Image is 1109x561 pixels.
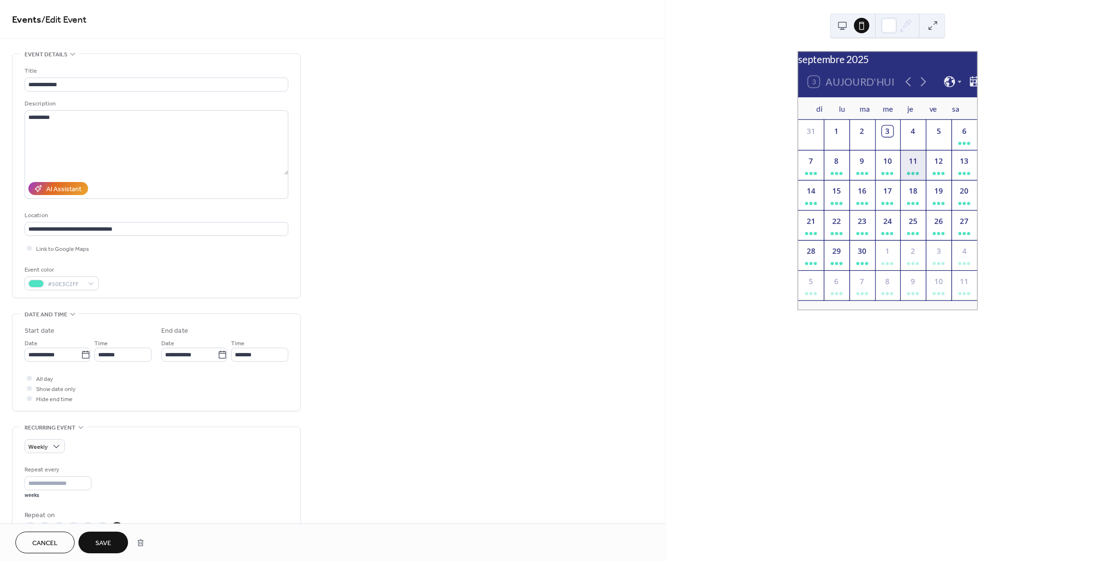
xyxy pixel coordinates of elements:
div: 5 [805,276,816,287]
div: End date [161,326,188,336]
span: Time [94,339,108,349]
div: 30 [856,246,867,257]
div: W [68,522,79,534]
div: T [53,522,65,534]
div: 12 [933,156,944,167]
span: Date and time [25,310,67,320]
div: 16 [856,186,867,197]
div: 28 [805,246,816,257]
div: 2 [907,246,918,257]
div: 22 [831,216,842,227]
div: je [899,97,921,120]
div: 20 [958,186,969,197]
div: 1 [882,246,893,257]
span: Date [161,339,174,349]
button: Save [78,532,128,553]
span: Show date only [36,384,76,394]
div: AI Assistant [46,184,81,195]
div: Description [25,99,286,109]
div: 18 [907,186,918,197]
span: Link to Google Maps [36,244,89,254]
div: 8 [882,276,893,287]
div: 17 [882,186,893,197]
div: 10 [882,156,893,167]
span: Date [25,339,38,349]
span: / Edit Event [41,11,87,29]
div: Repeat on [25,510,286,521]
span: #50E3C2FF [48,279,83,289]
div: 9 [856,156,867,167]
div: 4 [958,246,969,257]
div: 5 [933,126,944,137]
div: septembre 2025 [798,52,977,66]
span: Save [95,538,111,548]
div: 31 [805,126,816,137]
span: All day [36,374,53,384]
div: 1 [831,126,842,137]
span: Hide end time [36,394,73,404]
span: Cancel [32,538,58,548]
div: Title [25,66,286,76]
div: Location [25,210,286,221]
a: Events [12,11,41,29]
div: 13 [958,156,969,167]
div: weeks [25,492,91,499]
div: 21 [805,216,816,227]
div: T [82,522,94,534]
div: 9 [907,276,918,287]
div: 25 [907,216,918,227]
div: 2 [856,126,867,137]
div: 7 [805,156,816,167]
div: 6 [958,126,969,137]
div: ve [921,97,944,120]
div: 14 [805,186,816,197]
div: Repeat every [25,465,90,475]
div: 8 [831,156,842,167]
div: 10 [933,276,944,287]
div: 7 [856,276,867,287]
div: me [876,97,899,120]
div: 24 [882,216,893,227]
div: 19 [933,186,944,197]
div: M [39,522,51,534]
div: F [97,522,108,534]
div: 11 [958,276,969,287]
div: ma [853,97,876,120]
div: Event color [25,265,97,275]
div: lu [831,97,853,120]
span: Event details [25,50,67,60]
div: di [808,97,831,120]
div: 23 [856,216,867,227]
div: 15 [831,186,842,197]
span: Recurring event [25,423,76,433]
div: 3 [933,246,944,257]
div: 6 [831,276,842,287]
div: 26 [933,216,944,227]
div: 27 [958,216,969,227]
span: Weekly [28,442,48,453]
div: 4 [907,126,918,137]
div: Start date [25,326,54,336]
div: S [111,522,123,534]
button: Cancel [15,532,75,553]
span: Time [231,339,245,349]
div: 3 [882,126,893,137]
div: S [25,522,36,534]
div: 29 [831,246,842,257]
div: sa [944,97,967,120]
button: AI Assistant [28,182,88,195]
